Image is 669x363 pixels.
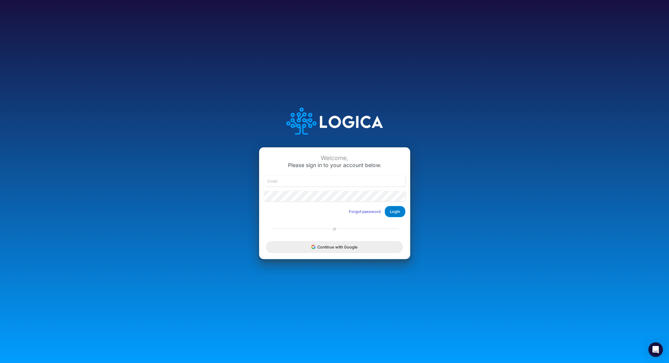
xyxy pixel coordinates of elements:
button: Continue with Google [266,241,402,253]
span: Please sign in to your account below. [288,162,381,168]
button: Login [385,206,405,217]
div: Open Intercom Messenger [648,342,663,357]
div: Welcome, [264,155,405,162]
button: Forgot password [345,207,385,217]
input: Email [264,176,405,186]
